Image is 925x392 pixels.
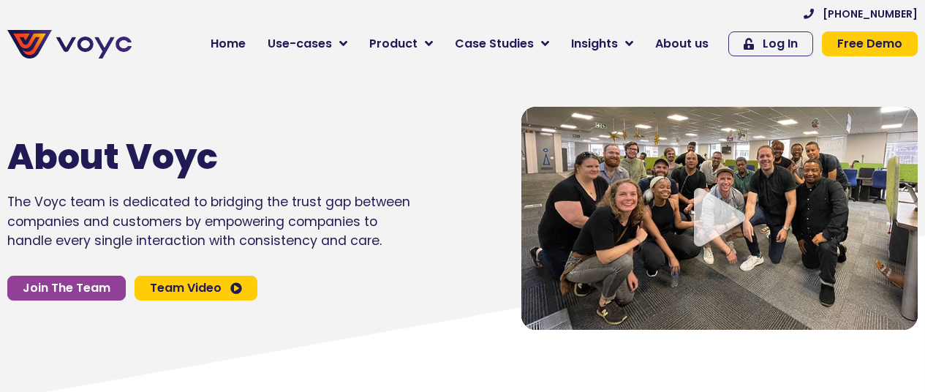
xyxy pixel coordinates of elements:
a: Case Studies [444,29,560,59]
span: Free Demo [837,38,902,50]
a: [PHONE_NUMBER] [804,9,918,19]
a: Team Video [135,276,257,301]
a: About us [644,29,720,59]
span: Use-cases [268,35,332,53]
span: Insights [571,35,618,53]
span: About us [655,35,709,53]
a: Log In [728,31,813,56]
a: Product [358,29,444,59]
a: Insights [560,29,644,59]
span: Case Studies [455,35,534,53]
span: Join The Team [23,282,110,294]
div: Video play button [690,188,749,249]
span: Home [211,35,246,53]
a: Join The Team [7,276,126,301]
span: [PHONE_NUMBER] [823,9,918,19]
span: Team Video [150,282,222,294]
a: Use-cases [257,29,358,59]
span: Log In [763,38,798,50]
h1: About Voyc [7,136,368,178]
a: Free Demo [822,31,918,56]
span: Product [369,35,418,53]
img: voyc-full-logo [7,30,132,59]
a: Home [200,29,257,59]
p: The Voyc team is dedicated to bridging the trust gap between companies and customers by empowerin... [7,192,412,250]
